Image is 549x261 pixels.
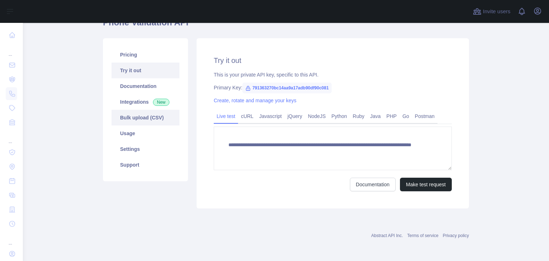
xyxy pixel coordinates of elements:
[214,55,452,65] h2: Try it out
[400,178,452,191] button: Make test request
[112,125,179,141] a: Usage
[112,63,179,78] a: Try it out
[285,110,305,122] a: jQuery
[112,94,179,110] a: Integrations New
[305,110,328,122] a: NodeJS
[412,110,437,122] a: Postman
[153,99,169,106] span: New
[242,83,332,93] span: 791363270bc14aa9a17adb90df90c081
[256,110,285,122] a: Javascript
[112,78,179,94] a: Documentation
[103,17,469,34] h1: Phone Validation API
[214,110,238,122] a: Live test
[367,110,384,122] a: Java
[400,110,412,122] a: Go
[112,110,179,125] a: Bulk upload (CSV)
[471,6,512,17] button: Invite users
[214,71,452,78] div: This is your private API key, specific to this API.
[328,110,350,122] a: Python
[371,233,403,238] a: Abstract API Inc.
[214,84,452,91] div: Primary Key:
[483,8,510,16] span: Invite users
[238,110,256,122] a: cURL
[350,178,396,191] a: Documentation
[443,233,469,238] a: Privacy policy
[112,141,179,157] a: Settings
[384,110,400,122] a: PHP
[6,43,17,57] div: ...
[407,233,438,238] a: Terms of service
[6,130,17,144] div: ...
[214,98,296,103] a: Create, rotate and manage your keys
[350,110,367,122] a: Ruby
[6,232,17,246] div: ...
[112,157,179,173] a: Support
[112,47,179,63] a: Pricing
